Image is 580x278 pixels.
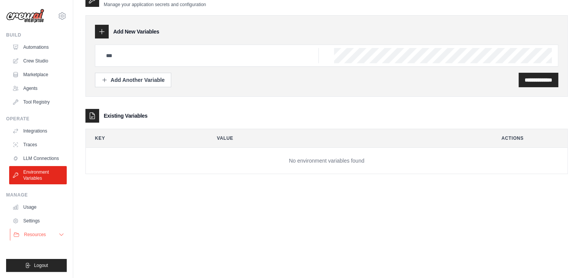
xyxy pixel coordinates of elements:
a: Tool Registry [9,96,67,108]
h3: Add New Variables [113,28,159,35]
div: Build [6,32,67,38]
p: Manage your application secrets and configuration [104,2,206,8]
div: Add Another Variable [101,76,165,84]
a: Agents [9,82,67,94]
div: Operate [6,116,67,122]
a: Environment Variables [9,166,67,184]
a: Crew Studio [9,55,67,67]
a: Usage [9,201,67,213]
button: Resources [10,228,67,241]
span: Resources [24,232,46,238]
a: Integrations [9,125,67,137]
th: Key [86,129,202,147]
span: Logout [34,262,48,268]
a: Traces [9,139,67,151]
div: Manage [6,192,67,198]
th: Value [208,129,486,147]
th: Actions [492,129,567,147]
a: Automations [9,41,67,53]
button: Logout [6,259,67,272]
img: Logo [6,9,44,23]
a: Marketplace [9,69,67,81]
button: Add Another Variable [95,73,171,87]
a: LLM Connections [9,152,67,165]
h3: Existing Variables [104,112,148,120]
td: No environment variables found [86,148,567,174]
a: Settings [9,215,67,227]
